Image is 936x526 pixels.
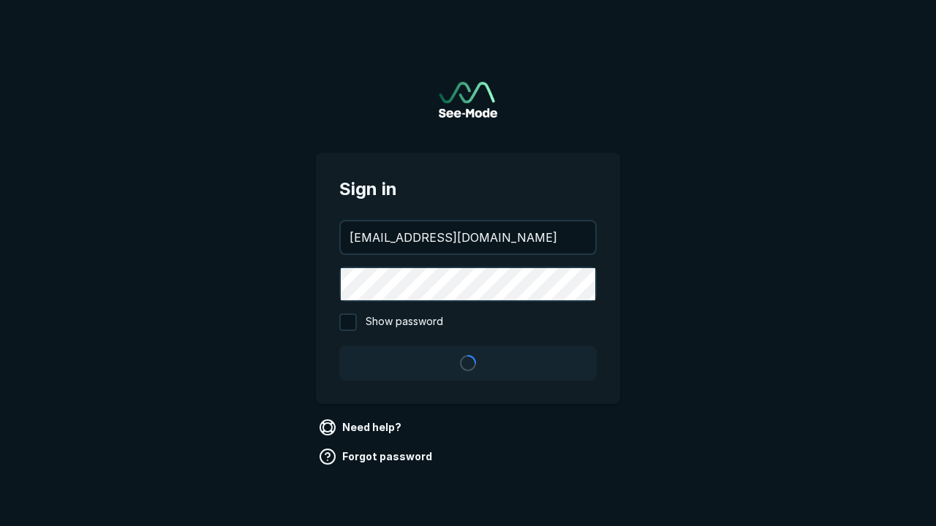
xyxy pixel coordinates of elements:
span: Sign in [339,176,597,202]
span: Show password [366,313,443,331]
input: your@email.com [341,221,595,254]
a: Need help? [316,416,407,439]
a: Forgot password [316,445,438,468]
a: Go to sign in [439,82,497,118]
img: See-Mode Logo [439,82,497,118]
